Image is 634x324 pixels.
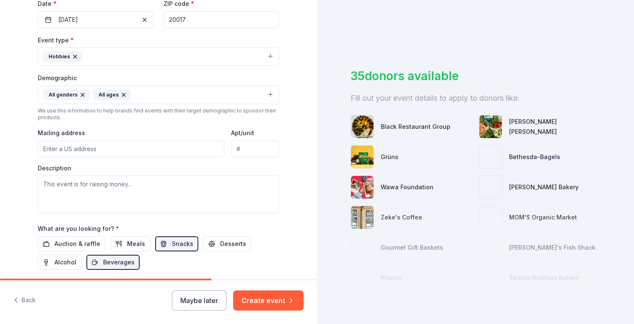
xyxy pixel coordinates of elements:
[55,239,100,249] span: Auction & raffle
[38,86,279,104] button: All gendersAll ages
[38,141,224,157] input: Enter a US address
[38,11,153,28] button: [DATE]
[38,164,71,172] label: Description
[164,11,279,28] input: 12345 (U.S. only)
[381,182,434,192] div: Wawa Foundation
[351,91,600,105] div: Fill out your event details to apply to donors like:
[93,89,131,100] div: All ages
[351,115,374,138] img: photo for Black Restaurant Group
[38,236,105,251] button: Auction & raffle
[172,290,226,311] button: Maybe later
[231,141,279,157] input: #
[381,152,398,162] div: Grüns
[86,255,140,270] button: Beverages
[38,107,279,121] div: We use this information to help brands find events with their target demographic to sponsor their...
[43,89,90,100] div: All genders
[110,236,150,251] button: Meals
[155,236,198,251] button: Snacks
[13,292,36,309] button: Back
[351,176,374,199] img: photo for Wawa Foundation
[38,47,279,66] button: Hobbies
[351,146,374,168] img: photo for Grüns
[231,129,254,137] label: Apt/unit
[127,239,145,249] span: Meals
[55,257,76,267] span: Alcohol
[203,236,251,251] button: Desserts
[479,176,502,199] img: photo for Bobo's Bakery
[103,257,135,267] span: Beverages
[38,255,81,270] button: Alcohol
[479,115,502,138] img: photo for Harris Teeter
[351,67,600,85] div: 35 donors available
[43,51,82,62] div: Hobbies
[509,152,560,162] div: Bethesda-Bagels
[479,146,502,168] img: photo for Bethesda-Bagels
[172,239,193,249] span: Snacks
[38,225,119,233] label: What are you looking for?
[220,239,246,249] span: Desserts
[233,290,304,311] button: Create event
[38,36,74,44] label: Event type
[38,129,85,137] label: Mailing address
[509,117,600,137] div: [PERSON_NAME] [PERSON_NAME]
[509,182,579,192] div: [PERSON_NAME] Bakery
[381,122,450,132] div: Black Restaurant Group
[38,74,77,82] label: Demographic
